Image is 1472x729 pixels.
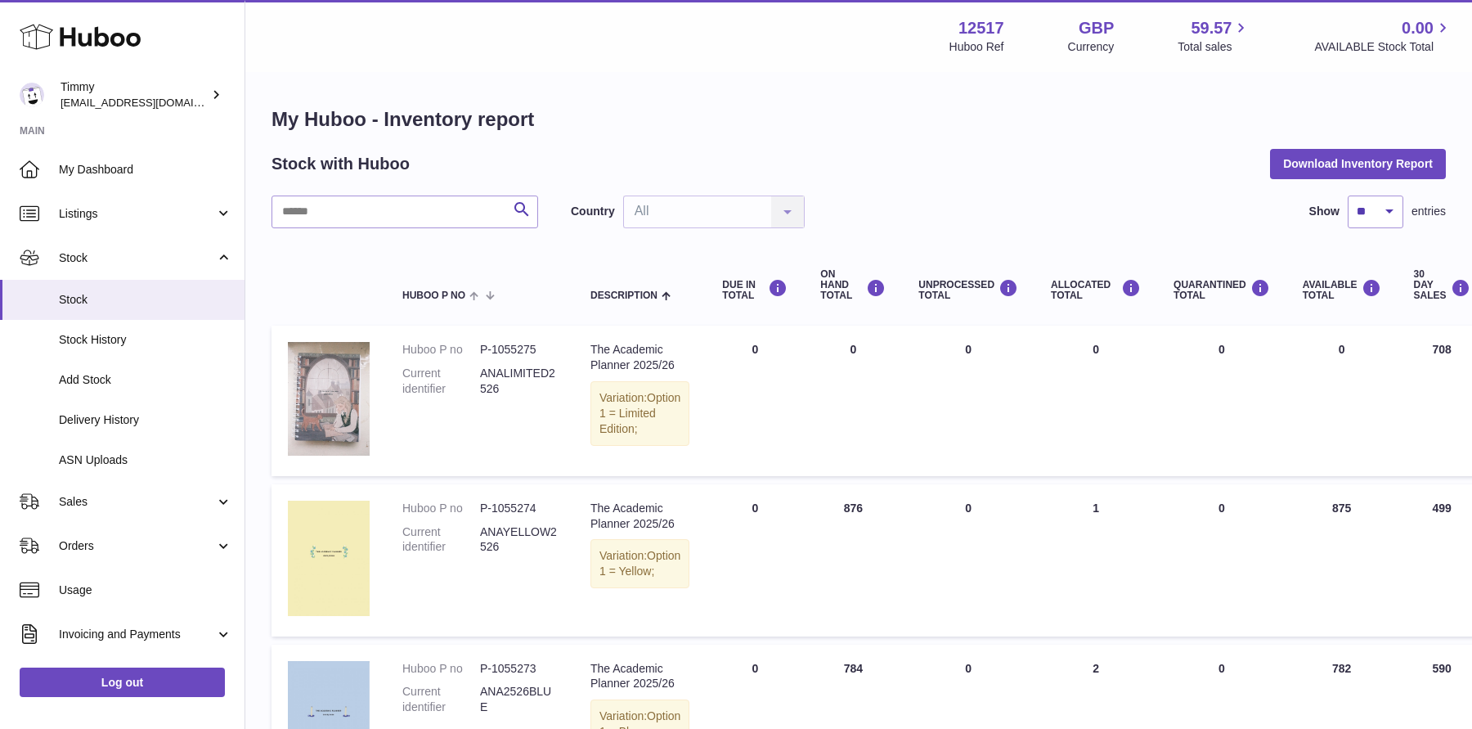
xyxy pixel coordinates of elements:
[706,326,804,475] td: 0
[59,583,232,598] span: Usage
[1191,17,1232,39] span: 59.57
[480,342,558,358] dd: P-1055275
[59,494,215,510] span: Sales
[1034,484,1157,637] td: 1
[59,412,232,428] span: Delivery History
[1051,279,1141,301] div: ALLOCATED Total
[918,279,1018,301] div: UNPROCESSED Total
[1218,502,1225,515] span: 0
[1414,269,1470,302] div: 30 DAY SALES
[958,17,1004,39] strong: 12517
[59,538,215,554] span: Orders
[1314,39,1452,55] span: AVAILABLE Stock Total
[902,326,1034,475] td: 0
[1286,484,1398,637] td: 875
[590,539,689,588] div: Variation:
[804,484,902,637] td: 876
[590,661,689,692] div: The Academic Planner 2025/26
[480,501,558,516] dd: P-1055274
[288,342,370,456] img: product image
[590,381,689,446] div: Variation:
[480,684,558,715] dd: ANA2526BLUE
[1178,17,1250,55] a: 59.57 Total sales
[1034,326,1157,475] td: 0
[288,501,370,616] img: product image
[599,391,680,435] span: Option 1 = Limited Edition;
[20,83,44,107] img: support@pumpkinproductivity.org
[402,366,480,397] dt: Current identifier
[590,501,689,532] div: The Academic Planner 2025/26
[61,96,240,109] span: [EMAIL_ADDRESS][DOMAIN_NAME]
[402,684,480,715] dt: Current identifier
[1286,326,1398,475] td: 0
[804,326,902,475] td: 0
[1411,204,1446,219] span: entries
[590,290,657,301] span: Description
[820,269,886,302] div: ON HAND Total
[402,342,480,358] dt: Huboo P no
[272,153,410,175] h2: Stock with Huboo
[59,162,232,178] span: My Dashboard
[402,290,465,301] span: Huboo P no
[571,204,615,219] label: Country
[722,279,788,301] div: DUE IN TOTAL
[1218,662,1225,675] span: 0
[480,661,558,677] dd: P-1055273
[272,106,1446,133] h1: My Huboo - Inventory report
[590,342,689,373] div: The Academic Planner 2025/26
[20,668,225,697] a: Log out
[1068,39,1115,55] div: Currency
[59,627,215,642] span: Invoicing and Payments
[1303,279,1381,301] div: AVAILABLE Total
[59,372,232,388] span: Add Stock
[1402,17,1434,39] span: 0.00
[706,484,804,637] td: 0
[402,524,480,556] dt: Current identifier
[902,484,1034,637] td: 0
[59,250,215,266] span: Stock
[1174,279,1270,301] div: QUARANTINED Total
[61,79,208,110] div: Timmy
[949,39,1004,55] div: Huboo Ref
[1079,17,1114,39] strong: GBP
[59,452,232,468] span: ASN Uploads
[402,501,480,516] dt: Huboo P no
[59,292,232,308] span: Stock
[1178,39,1250,55] span: Total sales
[59,206,215,222] span: Listings
[1314,17,1452,55] a: 0.00 AVAILABLE Stock Total
[480,366,558,397] dd: ANALIMITED2526
[1270,149,1446,178] button: Download Inventory Report
[480,524,558,556] dd: ANAYELLOW2526
[402,661,480,677] dt: Huboo P no
[59,332,232,348] span: Stock History
[1309,204,1340,219] label: Show
[1218,343,1225,356] span: 0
